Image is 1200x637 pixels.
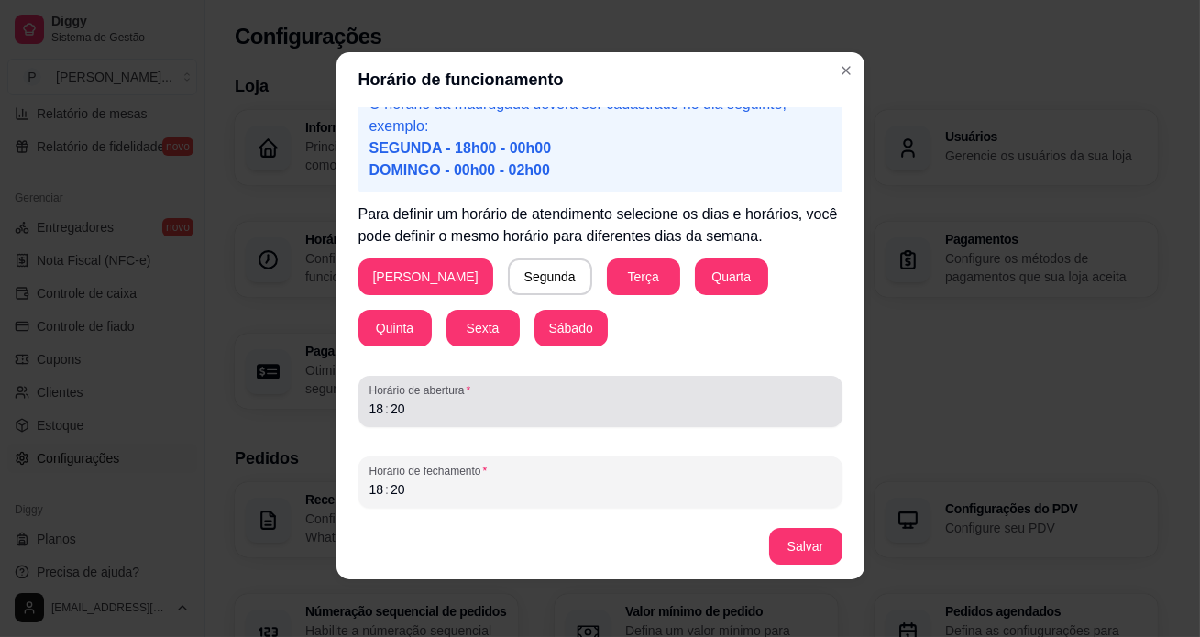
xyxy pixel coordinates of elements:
p: Para definir um horário de atendimento selecione os dias e horários, você pode definir o mesmo ho... [358,203,842,247]
p: O horário da madrugada deverá ser cadastrado no dia seguinte, exemplo: [369,93,831,181]
button: Segunda [508,258,592,295]
button: Sábado [534,310,608,346]
div: : [383,400,391,418]
div: : [383,480,391,499]
button: Sexta [446,310,520,346]
span: DOMINGO - 00h00 - 02h00 [369,162,550,178]
div: hour, [368,400,386,418]
button: [PERSON_NAME] [358,258,493,295]
button: Close [831,56,861,85]
button: Salvar [769,528,842,565]
button: Terça [607,258,680,295]
span: SEGUNDA - 18h00 - 00h00 [369,140,552,156]
div: minute, [389,480,407,499]
header: Horário de funcionamento [336,52,864,107]
span: Horário de abertura [369,383,831,398]
div: hour, [368,480,386,499]
button: Quarta [695,258,768,295]
span: Horário de fechamento [369,464,831,478]
button: Quinta [358,310,432,346]
div: minute, [389,400,407,418]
